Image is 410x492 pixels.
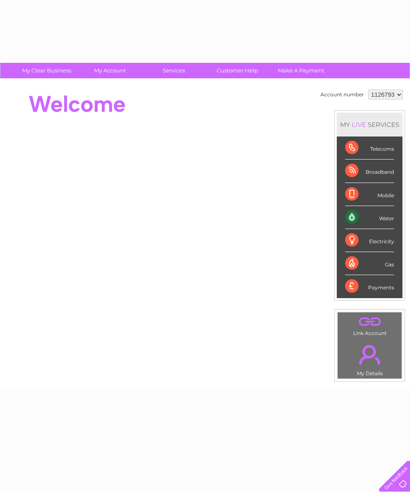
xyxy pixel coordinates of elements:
a: My Clear Business [12,63,81,78]
td: Link Account [337,312,402,338]
div: Water [345,206,394,229]
div: Payments [345,275,394,298]
td: My Details [337,338,402,379]
a: . [340,340,400,369]
a: Customer Help [203,63,272,78]
a: Make A Payment [266,63,336,78]
div: Telecoms [345,137,394,160]
a: My Account [76,63,145,78]
div: Broadband [345,160,394,183]
div: Mobile [345,183,394,206]
div: LIVE [350,121,368,129]
td: Account number [318,88,366,102]
a: Services [139,63,208,78]
div: Electricity [345,229,394,252]
div: MY SERVICES [337,113,402,137]
a: . [340,314,400,329]
div: Gas [345,252,394,275]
